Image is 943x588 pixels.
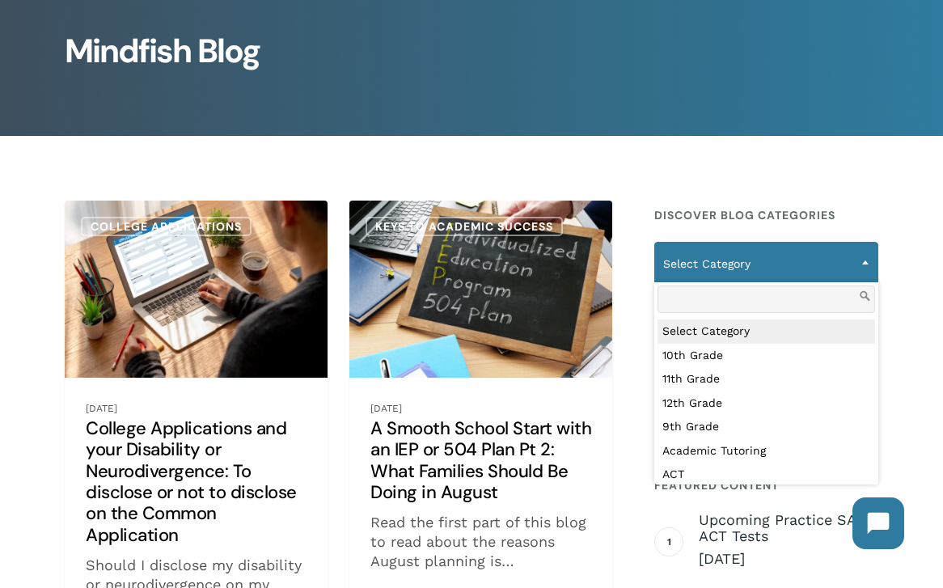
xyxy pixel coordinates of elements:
li: Select Category [658,319,875,344]
a: Upcoming Practice SAT & ACT Tests [DATE] [699,512,878,569]
a: Keys to Academic Success [366,217,563,236]
span: [DATE] [699,549,878,569]
li: ACT [658,463,875,487]
span: Select Category [655,247,877,281]
span: Upcoming Practice SAT & ACT Tests [699,512,878,544]
li: Academic Tutoring [658,439,875,463]
li: 12th Grade [658,391,875,416]
h4: Featured Content [654,471,878,500]
a: College Applications [81,217,252,236]
span: Select Category [654,242,878,286]
li: 11th Grade [658,367,875,391]
li: 10th Grade [658,344,875,368]
h1: Mindfish Blog [65,36,878,69]
li: 9th Grade [658,415,875,439]
iframe: Chatbot [836,481,920,565]
h4: Discover Blog Categories [654,201,878,230]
